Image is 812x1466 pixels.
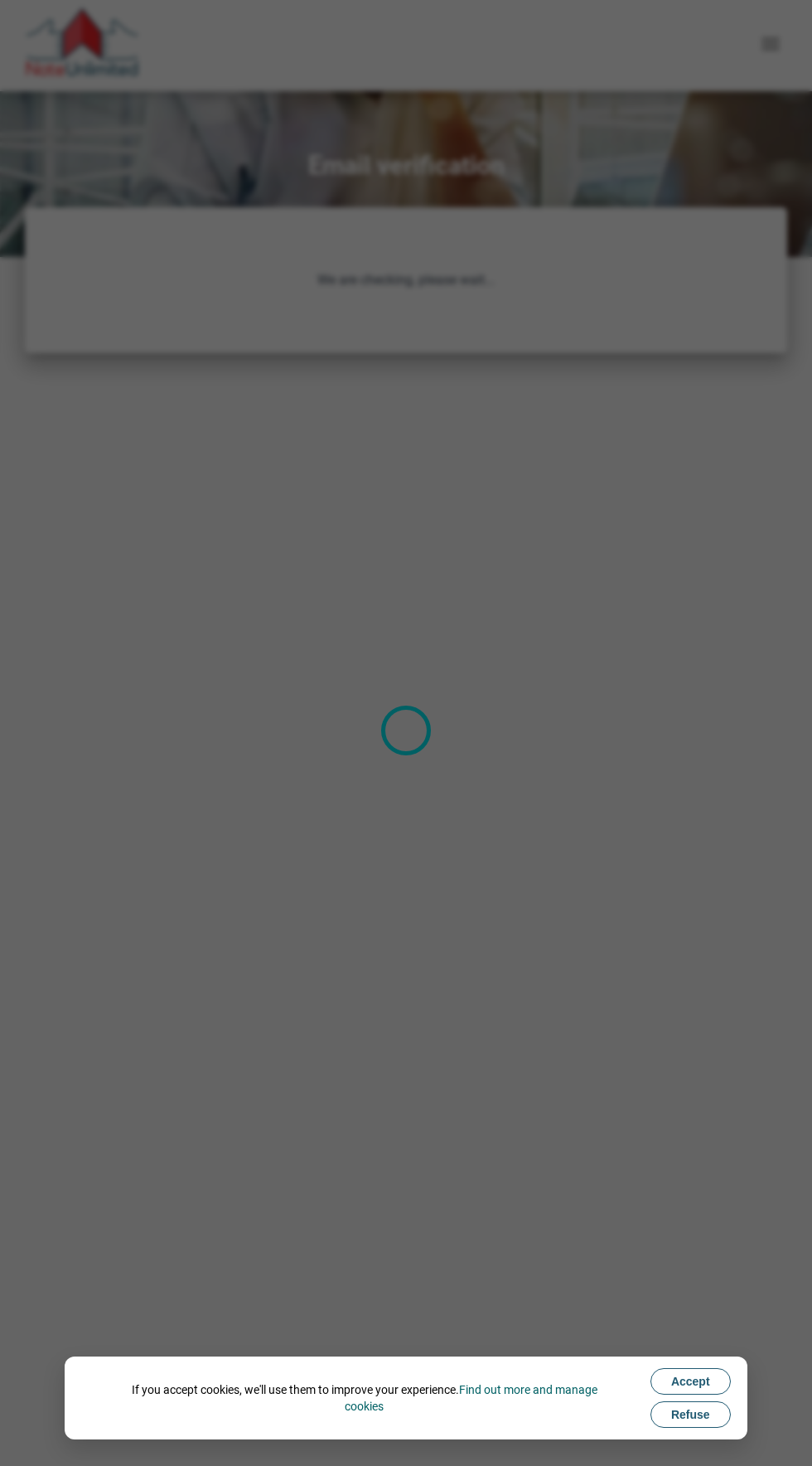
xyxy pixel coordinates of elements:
a: Find out more and manage cookies [345,1383,597,1413]
button: Refuse [650,1401,731,1428]
span: Accept [671,1375,710,1388]
div: If you accept cookies, we'll use them to improve your experience. [131,1381,597,1415]
button: Accept [650,1368,731,1395]
span: Refuse [671,1408,710,1421]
